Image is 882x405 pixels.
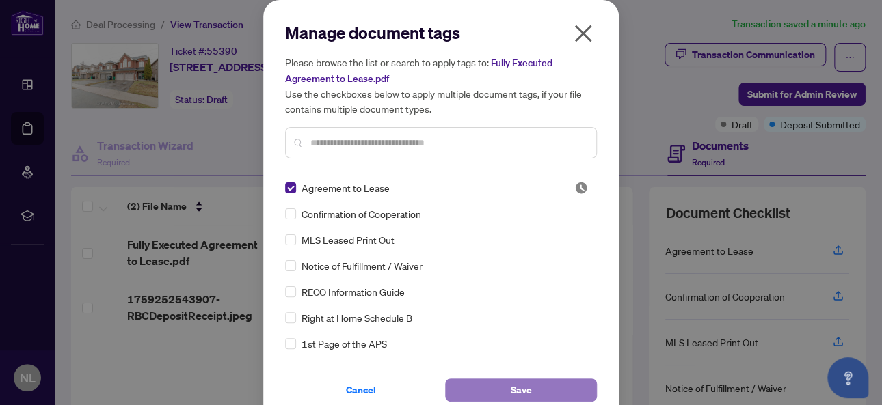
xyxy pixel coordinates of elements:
button: Cancel [285,378,437,402]
span: Right at Home Schedule B [302,310,412,325]
img: status [574,181,588,195]
span: Cancel [346,379,376,401]
span: Save [511,379,532,401]
span: close [572,23,594,44]
button: Open asap [827,357,868,398]
span: MLS Leased Print Out [302,232,395,247]
h5: Please browse the list or search to apply tags to: Use the checkboxes below to apply multiple doc... [285,55,597,116]
h2: Manage document tags [285,22,597,44]
span: Agreement to Lease [302,180,390,195]
span: Confirmation of Cooperation [302,206,421,221]
span: RECO Information Guide [302,284,405,299]
button: Save [445,378,597,402]
span: Notice of Fulfillment / Waiver [302,258,423,273]
span: Pending Review [574,181,588,195]
span: 1st Page of the APS [302,336,387,351]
